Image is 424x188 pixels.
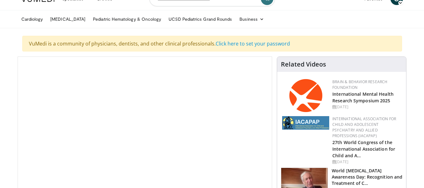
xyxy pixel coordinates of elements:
[332,104,401,110] div: [DATE]
[289,79,322,112] img: 6bc95fc0-882d-4061-9ebb-ce70b98f0866.png.150x105_q85_autocrop_double_scale_upscale_version-0.2.png
[165,13,236,25] a: UCSD Pediatrics Grand Rounds
[22,36,402,51] div: VuMedi is a community of physicians, dentists, and other clinical professionals.
[332,116,396,138] a: International Association for Child and Adolescent Psychiatry and Allied Professions (IACAPAP)
[18,13,47,25] a: Cardiology
[282,116,329,130] img: 2a9917ce-aac2-4f82-acde-720e532d7410.png.150x105_q85_autocrop_double_scale_upscale_version-0.2.png
[46,13,89,25] a: [MEDICAL_DATA]
[216,40,290,47] a: Click here to set your password
[281,61,326,68] h4: Related Videos
[332,91,394,104] a: International Mental Health Research Symposium 2025
[236,13,268,25] a: Business
[332,139,395,158] a: 27th World Congress of the International Association for Child and A…
[332,79,387,90] a: Brain & Behavior Research Foundation
[89,13,165,25] a: Pediatric Hematology & Oncology
[332,168,402,186] h3: World [MEDICAL_DATA] Awareness Day: Recognition and Treatment of C…
[332,159,401,165] div: [DATE]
